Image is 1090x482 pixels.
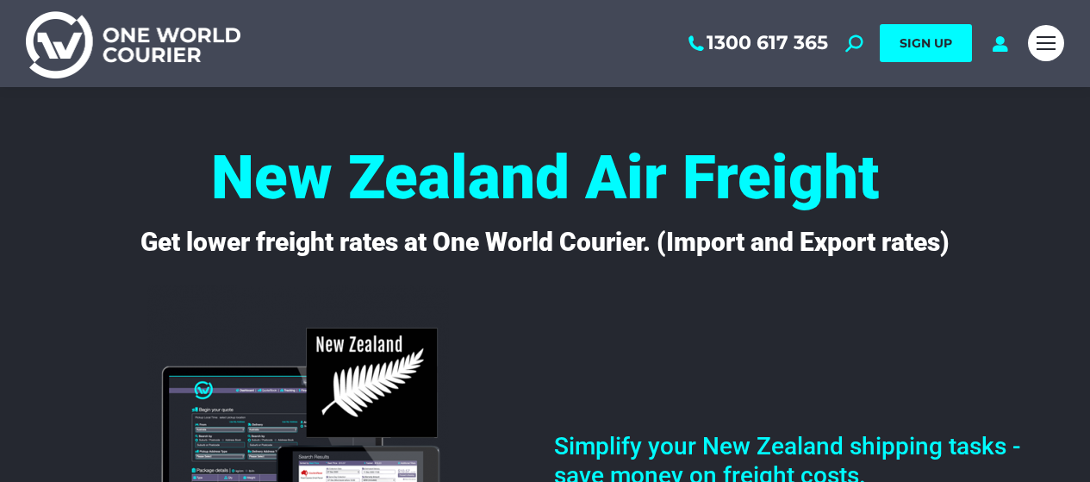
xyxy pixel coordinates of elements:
[685,32,828,54] a: 1300 617 365
[880,24,972,62] a: SIGN UP
[43,147,1047,208] h4: New Zealand Air Freight
[554,284,1031,413] iframe: Contact Interest Form
[52,227,1038,258] h4: Get lower freight rates at One World Courier. (Import and Export rates)
[900,35,952,51] span: SIGN UP
[26,9,240,78] img: One World Courier
[1028,25,1064,61] a: Mobile menu icon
